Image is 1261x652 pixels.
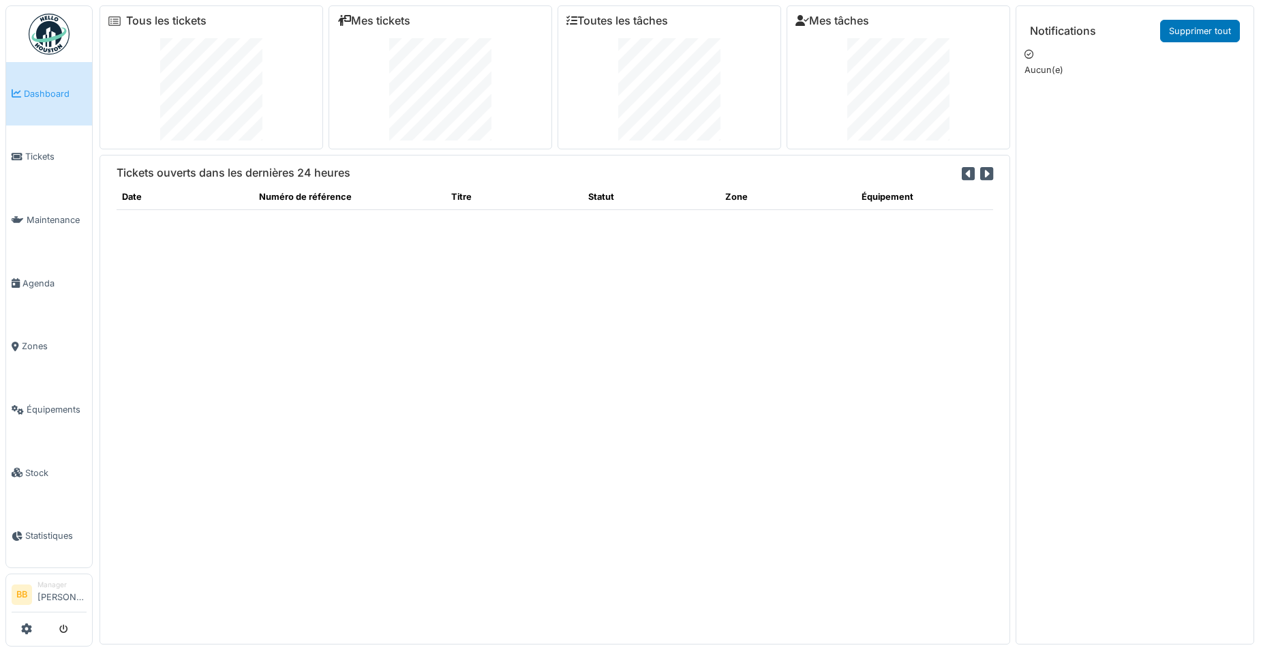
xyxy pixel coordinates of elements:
span: Stock [25,466,87,479]
a: Supprimer tout [1160,20,1240,42]
a: Maintenance [6,188,92,252]
span: Maintenance [27,213,87,226]
img: Badge_color-CXgf-gQk.svg [29,14,70,55]
a: Zones [6,315,92,379]
span: Statistiques [25,529,87,542]
a: Mes tâches [795,14,869,27]
div: Manager [37,580,87,590]
span: Équipements [27,403,87,416]
a: Équipements [6,378,92,441]
th: Équipement [856,185,993,209]
a: Dashboard [6,62,92,125]
span: Agenda [22,277,87,290]
th: Date [117,185,254,209]
span: Zones [22,340,87,353]
a: Toutes les tâches [566,14,668,27]
span: Dashboard [24,87,87,100]
h6: Notifications [1030,25,1096,38]
li: BB [12,584,32,605]
th: Titre [446,185,583,209]
a: Tickets [6,125,92,189]
a: Tous les tickets [126,14,207,27]
a: BB Manager[PERSON_NAME] [12,580,87,612]
a: Stock [6,441,92,505]
p: Aucun(e) [1024,63,1245,76]
th: Zone [720,185,857,209]
h6: Tickets ouverts dans les dernières 24 heures [117,166,350,179]
a: Mes tickets [337,14,410,27]
li: [PERSON_NAME] [37,580,87,609]
a: Agenda [6,252,92,315]
a: Statistiques [6,505,92,568]
th: Statut [583,185,720,209]
th: Numéro de référence [254,185,446,209]
span: Tickets [25,150,87,163]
